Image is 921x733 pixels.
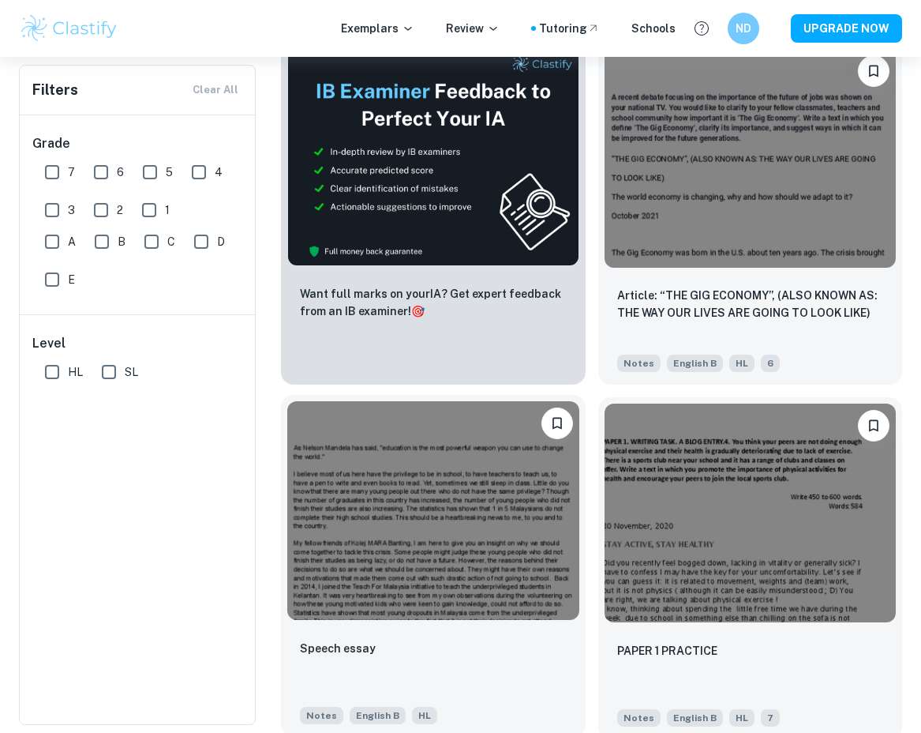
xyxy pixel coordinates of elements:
span: 6 [761,355,780,372]
span: 7 [68,164,75,181]
img: Thumbnail [287,49,579,266]
span: HL [729,355,754,372]
h6: Grade [32,134,244,153]
span: Notes [617,355,661,372]
span: 2 [117,201,123,219]
img: English B Notes example thumbnail: Article: “THE GIG ECONOMY”, (ALSO KNOWN [605,49,897,268]
span: English B [350,707,406,724]
span: Notes [300,707,343,724]
a: Tutoring [539,20,600,37]
button: ND [728,13,759,44]
button: Bookmark [541,408,573,439]
span: C [167,233,175,250]
p: PAPER 1 PRACTICE [617,642,717,660]
span: B [118,233,125,250]
h6: Filters [32,79,78,101]
p: Want full marks on your IA ? Get expert feedback from an IB examiner! [300,285,567,320]
span: HL [68,363,83,381]
img: English B Notes example thumbnail: PAPER 1 PRACTICE [605,404,897,622]
span: SL [125,363,138,381]
span: English B [667,355,723,372]
span: 6 [117,164,124,181]
span: E [68,271,75,288]
button: Bookmark [858,410,889,442]
a: Schools [631,20,676,37]
h6: Level [32,334,244,353]
span: 4 [215,164,223,181]
span: 7 [761,709,780,727]
a: ThumbnailWant full marks on yourIA? Get expert feedback from an IB examiner! [281,43,586,385]
button: Bookmark [858,55,889,87]
span: 3 [68,201,75,219]
button: Help and Feedback [688,15,715,42]
span: D [217,233,225,250]
span: HL [729,709,754,727]
img: Clastify logo [19,13,119,44]
span: 5 [166,164,173,181]
span: HL [412,707,437,724]
span: 1 [165,201,170,219]
span: Notes [617,709,661,727]
span: 🎯 [411,305,425,318]
h6: ND [735,20,753,37]
img: English B Notes example thumbnail: Speech essay [287,401,579,620]
span: A [68,233,76,250]
span: English B [667,709,723,727]
p: Exemplars [341,20,414,37]
a: BookmarkArticle: “THE GIG ECONOMY”, (ALSO KNOWN AS: THE WAY OUR LIVES ARE GOING TO LOOK LIKE)Note... [598,43,903,385]
button: UPGRADE NOW [791,14,902,43]
p: Speech essay [300,640,376,657]
p: Review [446,20,500,37]
p: Article: “THE GIG ECONOMY”, (ALSO KNOWN AS: THE WAY OUR LIVES ARE GOING TO LOOK LIKE) [617,287,884,321]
